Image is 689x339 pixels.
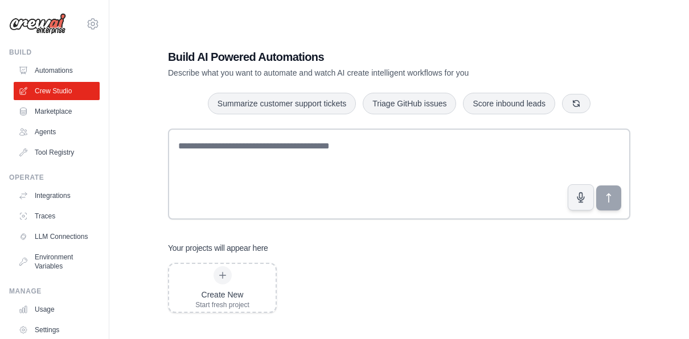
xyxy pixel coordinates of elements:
button: Summarize customer support tickets [208,93,356,114]
div: Build [9,48,100,57]
div: Manage [9,287,100,296]
a: Integrations [14,187,100,205]
a: Agents [14,123,100,141]
a: Traces [14,207,100,225]
button: Click to speak your automation idea [568,184,594,210]
a: Environment Variables [14,248,100,275]
a: Automations [14,61,100,80]
h1: Build AI Powered Automations [168,49,551,65]
p: Describe what you want to automate and watch AI create intelligent workflows for you [168,67,551,78]
img: Logo [9,13,66,35]
a: Tool Registry [14,143,100,162]
a: Usage [14,300,100,319]
a: Marketplace [14,102,100,121]
a: Settings [14,321,100,339]
h3: Your projects will appear here [168,242,268,254]
div: Operate [9,173,100,182]
button: Get new suggestions [562,94,590,113]
a: LLM Connections [14,228,100,246]
button: Triage GitHub issues [363,93,456,114]
div: Start fresh project [195,300,249,309]
button: Score inbound leads [463,93,555,114]
div: Create New [195,289,249,300]
a: Crew Studio [14,82,100,100]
